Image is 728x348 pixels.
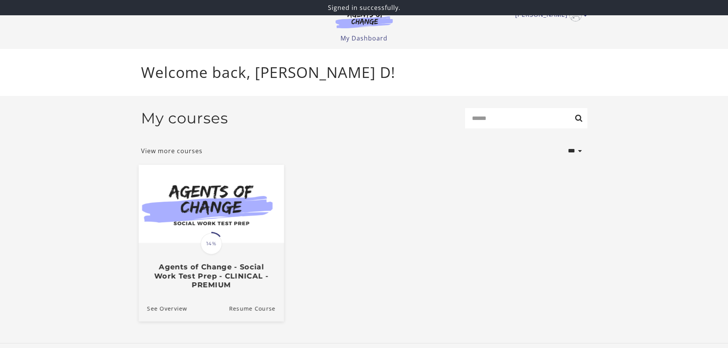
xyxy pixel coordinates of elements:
[328,11,401,28] img: Agents of Change Logo
[141,109,228,127] h2: My courses
[147,262,275,289] h3: Agents of Change - Social Work Test Prep - CLINICAL - PREMIUM
[340,34,388,42] a: My Dashboard
[201,233,222,254] span: 14%
[141,146,203,155] a: View more courses
[138,295,187,321] a: Agents of Change - Social Work Test Prep - CLINICAL - PREMIUM: See Overview
[515,9,584,21] a: Toggle menu
[141,61,587,84] p: Welcome back, [PERSON_NAME] D!
[3,3,725,12] p: Signed in successfully.
[229,295,284,321] a: Agents of Change - Social Work Test Prep - CLINICAL - PREMIUM: Resume Course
